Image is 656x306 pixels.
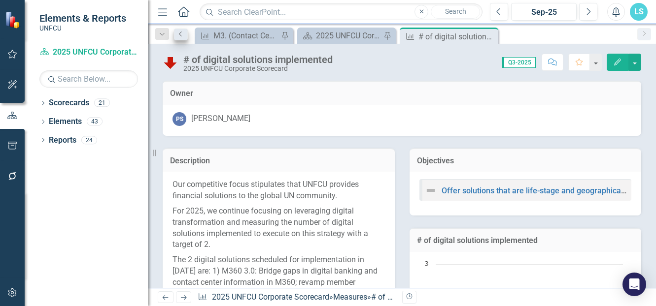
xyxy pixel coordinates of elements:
[183,54,333,65] div: # of digital solutions implemented
[511,3,577,21] button: Sep-25
[39,24,126,32] small: UNFCU
[502,57,536,68] span: Q3-2025
[39,70,138,88] input: Search Below...
[87,118,103,126] div: 43
[163,55,178,70] img: Below Plan
[316,30,381,42] div: 2025 UNFCU Corporate Balanced Scorecard
[170,156,387,165] h3: Description
[425,184,437,196] img: Not Defined
[417,236,634,245] h3: # of digital solutions implemented
[213,30,278,42] div: M3. (Contact Center) Qualtrics quality of service survey score
[94,99,110,107] div: 21
[173,112,186,126] div: PS
[622,273,646,296] div: Open Intercom Messenger
[630,3,648,21] button: LS
[197,30,278,42] a: M3. (Contact Center) Qualtrics quality of service survey score
[81,136,97,144] div: 24
[371,292,490,302] div: # of digital solutions implemented
[173,179,385,204] p: Our competitive focus stipulates that UNFCU provides financial solutions to the global UN community.
[333,292,367,302] a: Measures
[418,31,496,43] div: # of digital solutions implemented
[425,259,428,268] text: 3
[5,11,22,29] img: ClearPoint Strategy
[515,6,573,18] div: Sep-25
[212,292,329,302] a: 2025 UNFCU Corporate Scorecard
[39,12,126,24] span: Elements & Reports
[417,156,634,165] h3: Objectives
[49,135,76,146] a: Reports
[49,116,82,127] a: Elements
[200,3,483,21] input: Search ClearPoint...
[445,7,466,15] span: Search
[173,204,385,252] p: For 2025, we continue focusing on leveraging digital transformation and measuring the number of d...
[183,65,333,72] div: 2025 UNFCU Corporate Scorecard
[49,97,89,109] a: Scorecards
[170,89,634,98] h3: Owner
[431,5,480,19] button: Search
[191,113,250,124] div: [PERSON_NAME]
[300,30,381,42] a: 2025 UNFCU Corporate Balanced Scorecard
[39,47,138,58] a: 2025 UNFCU Corporate Scorecard
[198,292,394,303] div: » »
